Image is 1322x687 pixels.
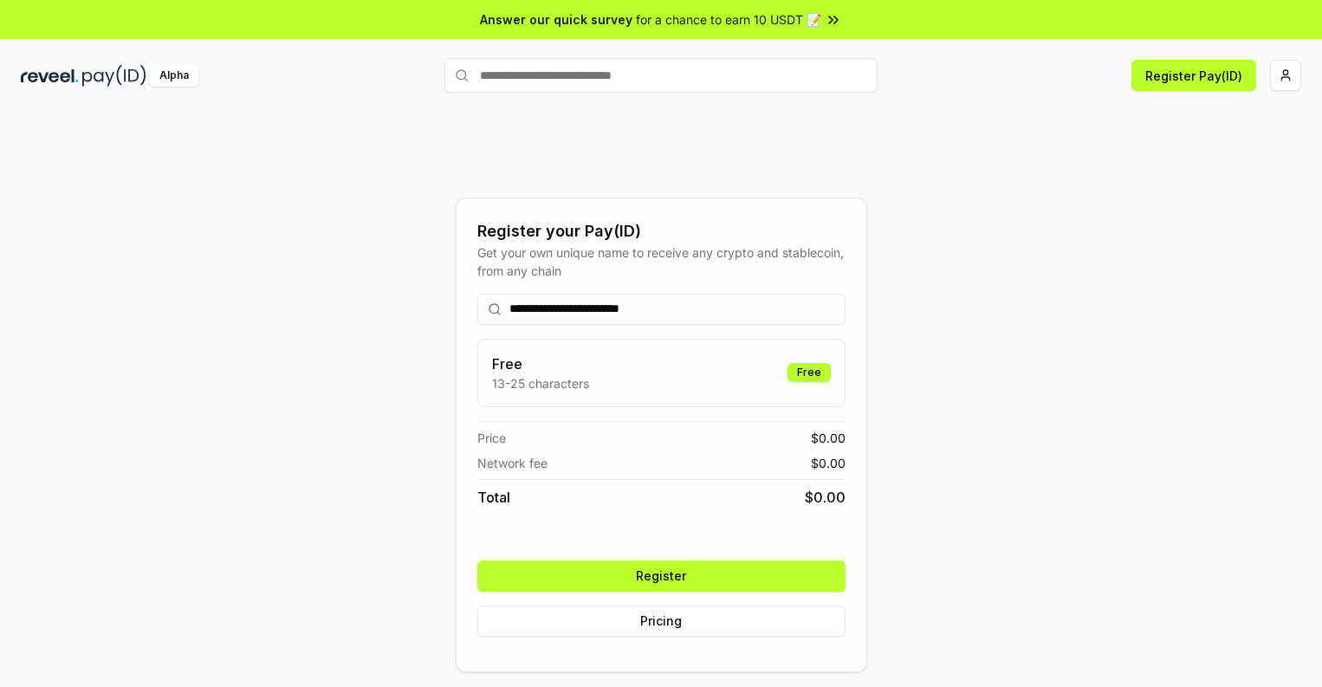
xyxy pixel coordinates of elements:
[477,454,548,472] span: Network fee
[477,429,506,447] span: Price
[787,363,831,382] div: Free
[82,65,146,87] img: pay_id
[811,429,846,447] span: $ 0.00
[150,65,198,87] div: Alpha
[477,561,846,592] button: Register
[21,65,79,87] img: reveel_dark
[477,487,510,508] span: Total
[1131,60,1256,91] button: Register Pay(ID)
[480,10,632,29] span: Answer our quick survey
[492,353,589,374] h3: Free
[477,243,846,280] div: Get your own unique name to receive any crypto and stablecoin, from any chain
[636,10,821,29] span: for a chance to earn 10 USDT 📝
[805,487,846,508] span: $ 0.00
[492,374,589,392] p: 13-25 characters
[477,219,846,243] div: Register your Pay(ID)
[477,606,846,637] button: Pricing
[811,454,846,472] span: $ 0.00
